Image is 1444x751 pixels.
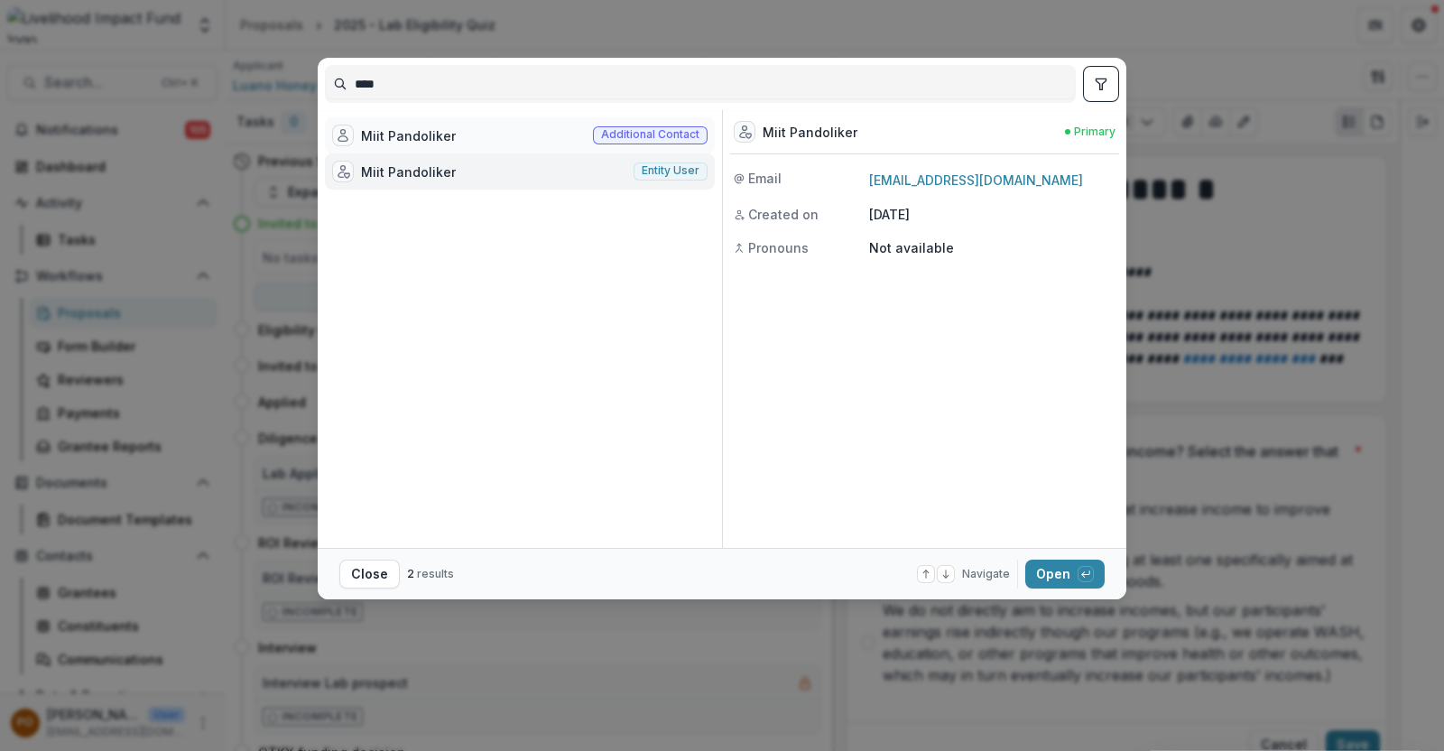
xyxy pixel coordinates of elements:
button: toggle filters [1083,66,1119,102]
span: Entity user [642,164,699,177]
div: Miit Pandoliker [361,162,456,181]
span: Primary [1074,124,1115,140]
span: results [417,567,454,580]
span: Pronouns [748,238,809,257]
span: Additional contact [601,128,699,141]
p: Not available [869,238,1115,257]
button: Close [339,560,400,589]
div: Miit Pandoliker [361,126,456,145]
p: [DATE] [869,205,1115,224]
span: Email [748,169,782,188]
span: 2 [407,567,414,580]
span: Created on [748,205,819,224]
span: Navigate [962,566,1010,582]
a: [EMAIL_ADDRESS][DOMAIN_NAME] [869,172,1083,188]
div: Miit Pandoliker [763,123,857,142]
button: Open [1025,560,1105,589]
